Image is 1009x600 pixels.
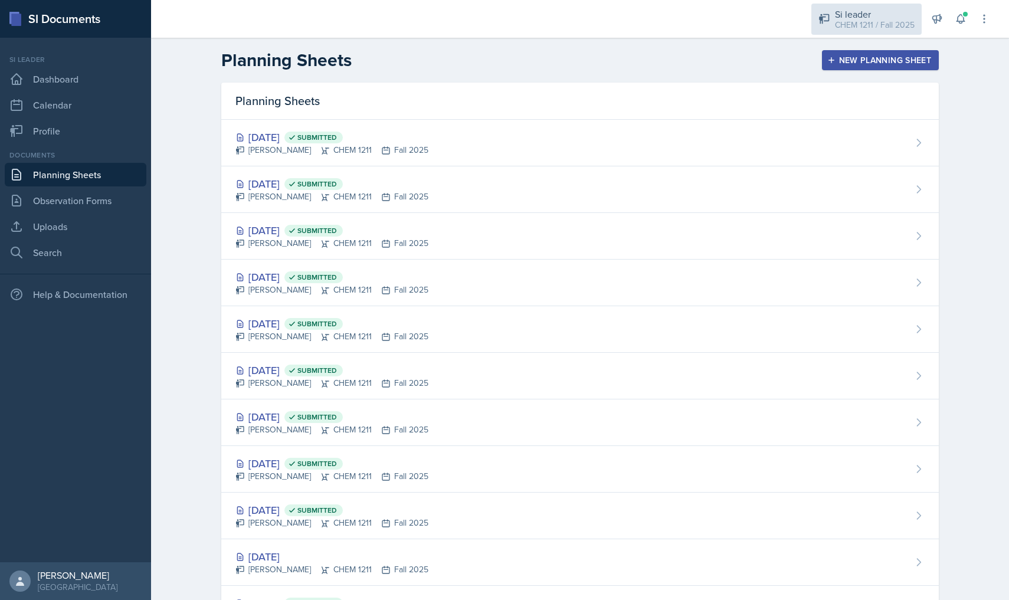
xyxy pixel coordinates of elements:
[38,581,117,593] div: [GEOGRAPHIC_DATA]
[221,399,939,446] a: [DATE] Submitted [PERSON_NAME]CHEM 1211Fall 2025
[835,7,915,21] div: Si leader
[235,129,428,145] div: [DATE]
[235,144,428,156] div: [PERSON_NAME] CHEM 1211 Fall 2025
[835,19,915,31] div: CHEM 1211 / Fall 2025
[297,412,337,422] span: Submitted
[221,120,939,166] a: [DATE] Submitted [PERSON_NAME]CHEM 1211Fall 2025
[221,260,939,306] a: [DATE] Submitted [PERSON_NAME]CHEM 1211Fall 2025
[38,569,117,581] div: [PERSON_NAME]
[235,222,428,238] div: [DATE]
[235,563,428,576] div: [PERSON_NAME] CHEM 1211 Fall 2025
[221,166,939,213] a: [DATE] Submitted [PERSON_NAME]CHEM 1211Fall 2025
[5,54,146,65] div: Si leader
[235,269,428,285] div: [DATE]
[297,319,337,329] span: Submitted
[235,424,428,436] div: [PERSON_NAME] CHEM 1211 Fall 2025
[235,455,428,471] div: [DATE]
[221,539,939,586] a: [DATE] [PERSON_NAME]CHEM 1211Fall 2025
[235,502,428,518] div: [DATE]
[830,55,931,65] div: New Planning Sheet
[5,215,146,238] a: Uploads
[235,549,428,565] div: [DATE]
[5,189,146,212] a: Observation Forms
[297,366,337,375] span: Submitted
[221,306,939,353] a: [DATE] Submitted [PERSON_NAME]CHEM 1211Fall 2025
[297,273,337,282] span: Submitted
[221,83,939,120] div: Planning Sheets
[221,50,352,71] h2: Planning Sheets
[235,237,428,250] div: [PERSON_NAME] CHEM 1211 Fall 2025
[221,213,939,260] a: [DATE] Submitted [PERSON_NAME]CHEM 1211Fall 2025
[235,409,428,425] div: [DATE]
[822,50,939,70] button: New Planning Sheet
[5,163,146,186] a: Planning Sheets
[221,353,939,399] a: [DATE] Submitted [PERSON_NAME]CHEM 1211Fall 2025
[235,377,428,389] div: [PERSON_NAME] CHEM 1211 Fall 2025
[235,517,428,529] div: [PERSON_NAME] CHEM 1211 Fall 2025
[235,470,428,483] div: [PERSON_NAME] CHEM 1211 Fall 2025
[5,67,146,91] a: Dashboard
[235,284,428,296] div: [PERSON_NAME] CHEM 1211 Fall 2025
[235,330,428,343] div: [PERSON_NAME] CHEM 1211 Fall 2025
[5,119,146,143] a: Profile
[235,176,428,192] div: [DATE]
[297,506,337,515] span: Submitted
[297,459,337,468] span: Submitted
[5,93,146,117] a: Calendar
[297,179,337,189] span: Submitted
[297,226,337,235] span: Submitted
[5,150,146,160] div: Documents
[221,493,939,539] a: [DATE] Submitted [PERSON_NAME]CHEM 1211Fall 2025
[5,241,146,264] a: Search
[235,362,428,378] div: [DATE]
[235,316,428,332] div: [DATE]
[5,283,146,306] div: Help & Documentation
[235,191,428,203] div: [PERSON_NAME] CHEM 1211 Fall 2025
[297,133,337,142] span: Submitted
[221,446,939,493] a: [DATE] Submitted [PERSON_NAME]CHEM 1211Fall 2025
